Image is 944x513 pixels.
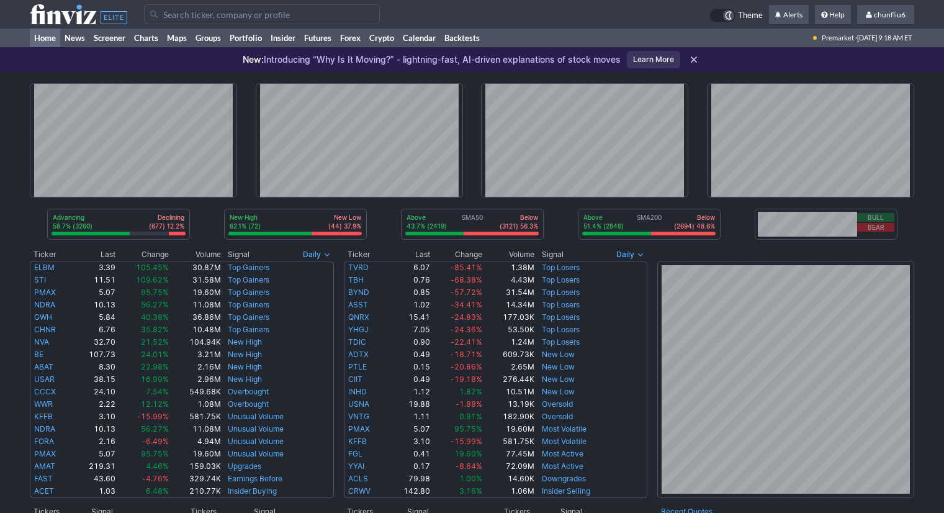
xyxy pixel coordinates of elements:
[483,435,535,448] td: 581.75K
[34,449,56,458] a: PMAX
[542,375,575,384] a: New Low
[228,362,262,371] a: New High
[169,299,221,311] td: 11.08M
[456,461,482,471] span: -8.64%
[169,398,221,411] td: 1.08M
[228,474,282,483] a: Earnings Before
[169,336,221,348] td: 104.94K
[542,461,583,471] a: Most Active
[169,435,221,448] td: 4.94M
[144,4,380,24] input: Search
[451,350,482,359] span: -18.71%
[336,29,365,47] a: Forex
[387,311,431,324] td: 15.41
[72,311,116,324] td: 5.84
[674,213,715,222] p: Below
[387,485,431,498] td: 142.80
[483,324,535,336] td: 53.50K
[34,263,55,272] a: ELBM
[459,474,482,483] span: 1.00%
[483,261,535,274] td: 1.38M
[243,53,621,66] p: Introducing “Why Is It Moving?” - lightning-fast, AI-driven explanations of stock moves
[141,337,169,347] span: 21.52%
[348,486,371,496] a: CRWV
[387,336,431,348] td: 0.90
[542,399,573,409] a: Oversold
[348,312,369,322] a: QNRX
[243,54,264,65] span: New:
[815,5,851,25] a: Help
[141,362,169,371] span: 22.98%
[72,274,116,286] td: 11.51
[34,375,55,384] a: USAR
[146,461,169,471] span: 4.46%
[30,29,60,47] a: Home
[141,325,169,334] span: 35.82%
[169,411,221,423] td: 581.75K
[228,387,269,396] a: Overbought
[136,263,169,272] span: 105.45%
[483,348,535,361] td: 609.73K
[459,412,482,421] span: 0.91%
[348,412,369,421] a: VNTG
[398,29,440,47] a: Calendar
[582,213,716,232] div: SMA200
[483,248,535,261] th: Volume
[34,387,56,396] a: CCCX
[60,29,89,47] a: News
[387,398,431,411] td: 19.88
[674,222,715,230] p: (2694) 48.6%
[483,286,535,299] td: 31.54M
[348,474,368,483] a: ACLS
[387,261,431,274] td: 6.07
[141,312,169,322] span: 40.38%
[365,29,398,47] a: Crypto
[34,350,43,359] a: BE
[387,435,431,448] td: 3.10
[348,325,369,334] a: YHGJ
[72,460,116,473] td: 219.31
[34,437,54,446] a: FORA
[348,275,364,284] a: TBH
[542,263,580,272] a: Top Losers
[141,375,169,384] span: 16.99%
[348,263,369,272] a: TVRD
[72,361,116,373] td: 8.30
[116,248,170,261] th: Change
[348,337,366,347] a: TDIC
[228,399,269,409] a: Overbought
[583,213,624,222] p: Above
[72,423,116,435] td: 10.13
[169,423,221,435] td: 11.08M
[822,29,857,47] span: Premarket ·
[387,324,431,336] td: 7.05
[387,348,431,361] td: 0.49
[34,337,49,347] a: NVA
[542,474,586,483] a: Downgrades
[141,449,169,458] span: 95.75%
[483,386,535,398] td: 10.51M
[141,399,169,409] span: 12.12%
[169,324,221,336] td: 10.48M
[456,399,482,409] span: -1.88%
[387,386,431,398] td: 1.12
[387,248,431,261] th: Last
[500,213,538,222] p: Below
[451,325,482,334] span: -24.36%
[542,412,573,421] a: Oversold
[169,485,221,498] td: 210.77K
[146,486,169,496] span: 6.48%
[228,486,277,496] a: Insider Buying
[72,299,116,311] td: 10.13
[454,424,482,434] span: 95.75%
[348,350,369,359] a: ADTX
[348,375,362,384] a: CIIT
[542,325,580,334] a: Top Losers
[542,312,580,322] a: Top Losers
[387,448,431,460] td: 0.41
[225,29,266,47] a: Portfolio
[72,348,116,361] td: 107.73
[857,5,914,25] a: chunfliu6
[348,288,369,297] a: BYND
[228,412,284,421] a: Unusual Volume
